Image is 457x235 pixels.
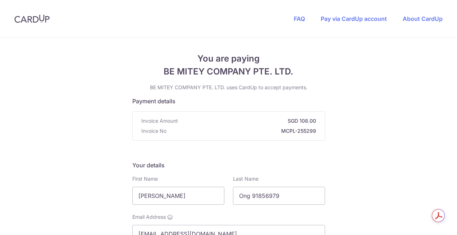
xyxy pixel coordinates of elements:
[403,15,443,22] a: About CardUp
[233,187,325,205] input: Last name
[132,175,158,182] label: First Name
[411,213,450,231] iframe: Opens a widget where you can find more information
[233,175,259,182] label: Last Name
[294,15,305,22] a: FAQ
[141,127,166,135] span: Invoice No
[169,127,316,135] strong: MCPL-255299
[14,14,50,23] img: CardUp
[132,97,325,105] h5: Payment details
[132,84,325,91] p: BE MITEY COMPANY PTE. LTD. uses CardUp to accept payments.
[132,187,224,205] input: First name
[181,117,316,125] strong: SGD 108.00
[132,161,325,170] h5: Your details
[132,213,166,221] span: Email Address
[141,117,178,125] span: Invoice Amount
[132,52,325,65] span: You are paying
[132,65,325,78] span: BE MITEY COMPANY PTE. LTD.
[321,15,387,22] a: Pay via CardUp account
